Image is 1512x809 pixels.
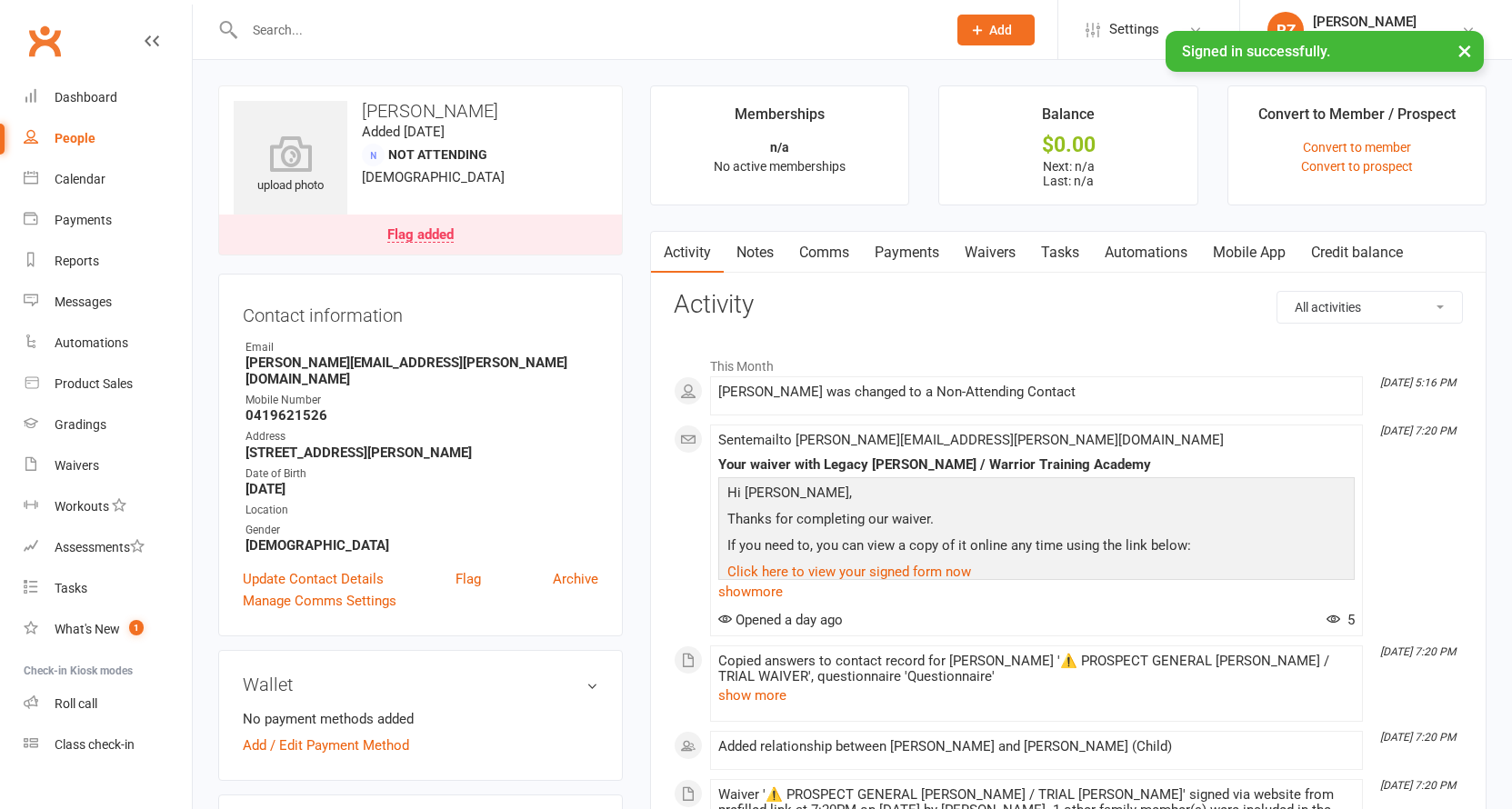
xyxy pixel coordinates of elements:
[956,159,1180,188] p: Next: n/a Last: n/a
[723,508,1350,534] p: Thanks for completing our waiver.
[1258,103,1456,135] div: Convert to Member / Prospect
[1109,9,1159,50] span: Settings
[1313,30,1417,46] div: Legacy WTA
[24,364,192,404] a: Product Sales
[724,232,786,274] a: Notes
[55,335,128,350] div: Automations
[1028,232,1092,274] a: Tasks
[1380,376,1456,389] i: [DATE] 5:16 PM
[245,502,598,519] div: Location
[243,568,384,590] a: Update Contact Details
[714,159,846,174] span: No active memberships
[1042,103,1095,135] div: Balance
[1313,14,1417,30] div: [PERSON_NAME]
[553,568,598,590] a: Archive
[786,232,862,274] a: Comms
[957,15,1035,45] button: Add
[718,654,1355,684] div: Copied answers to contact record for [PERSON_NAME] '⚠️ PROSPECT GENERAL [PERSON_NAME] / TRIAL WAI...
[245,339,598,356] div: Email
[718,684,786,706] button: show more
[1380,779,1456,792] i: [DATE] 7:20 PM
[24,445,192,486] a: Waivers
[245,444,598,461] strong: [STREET_ADDRESS][PERSON_NAME]
[718,739,1355,754] div: Added relationship between [PERSON_NAME] and [PERSON_NAME] (Child)
[55,458,99,473] div: Waivers
[55,90,117,105] div: Dashboard
[55,696,97,711] div: Roll call
[24,684,192,724] a: Roll call
[1092,232,1200,274] a: Automations
[674,291,1463,319] h3: Activity
[55,213,112,227] div: Payments
[1448,31,1481,70] button: ×
[1303,140,1411,155] a: Convert to member
[55,622,120,636] div: What's New
[1200,232,1298,274] a: Mobile App
[245,537,598,554] strong: [DEMOGRAPHIC_DATA]
[718,432,1224,448] span: Sent email to [PERSON_NAME][EMAIL_ADDRESS][PERSON_NAME][DOMAIN_NAME]
[1301,159,1413,174] a: Convert to prospect
[952,232,1028,274] a: Waivers
[651,232,724,274] a: Activity
[234,101,607,121] h3: [PERSON_NAME]
[243,708,598,730] li: No payment methods added
[245,355,598,387] strong: [PERSON_NAME][EMAIL_ADDRESS][PERSON_NAME][DOMAIN_NAME]
[55,417,106,432] div: Gradings
[1380,645,1456,658] i: [DATE] 7:20 PM
[1380,731,1456,744] i: [DATE] 7:20 PM
[55,376,133,391] div: Product Sales
[674,347,1463,376] li: This Month
[24,323,192,364] a: Automations
[1298,232,1416,274] a: Credit balance
[234,135,347,195] div: upload photo
[24,609,192,650] a: What's New1
[24,118,192,159] a: People
[22,18,67,64] a: Clubworx
[55,172,105,186] div: Calendar
[129,620,144,635] span: 1
[24,486,192,527] a: Workouts
[727,564,971,580] a: Click here to view your signed form now
[718,457,1355,473] div: Your waiver with Legacy [PERSON_NAME] / Warrior Training Academy
[24,724,192,765] a: Class kiosk mode
[735,103,825,135] div: Memberships
[55,540,145,554] div: Assessments
[245,392,598,409] div: Mobile Number
[55,499,109,514] div: Workouts
[718,385,1355,400] div: [PERSON_NAME] was changed to a Non-Attending Contact
[862,232,952,274] a: Payments
[1182,43,1330,60] span: Signed in successfully.
[243,734,409,756] a: Add / Edit Payment Method
[718,612,843,628] span: Opened a day ago
[387,228,454,243] div: Flag added
[245,522,598,539] div: Gender
[243,298,598,325] h3: Contact information
[55,737,135,752] div: Class check-in
[55,131,95,145] div: People
[245,481,598,497] strong: [DATE]
[24,77,192,118] a: Dashboard
[245,465,598,483] div: Date of Birth
[245,407,598,424] strong: 0419621526
[723,534,1350,561] p: If you need to, you can view a copy of it online any time using the link below:
[1380,424,1456,437] i: [DATE] 7:20 PM
[24,404,192,445] a: Gradings
[723,482,1350,508] p: Hi [PERSON_NAME],
[245,428,598,445] div: Address
[24,159,192,200] a: Calendar
[770,140,789,155] strong: n/a
[24,200,192,241] a: Payments
[24,527,192,568] a: Assessments
[456,568,481,590] a: Flag
[989,23,1012,37] span: Add
[1267,12,1304,48] div: RZ
[55,581,87,595] div: Tasks
[718,579,1355,604] a: show more
[362,124,445,140] time: Added [DATE]
[55,295,112,309] div: Messages
[239,17,934,43] input: Search...
[243,674,598,694] h3: Wallet
[24,241,192,282] a: Reports
[24,282,192,323] a: Messages
[1327,612,1355,628] span: 5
